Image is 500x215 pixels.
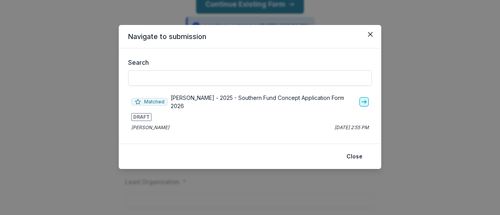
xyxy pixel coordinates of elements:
button: Close [364,28,377,41]
p: [PERSON_NAME] - 2025 - Southern Fund Concept Application Form 2026 [171,94,356,110]
a: go-to [359,97,369,107]
span: DRAFT [131,113,152,121]
label: Search [128,58,367,67]
button: Close [342,150,367,163]
p: [DATE] 2:55 PM [334,124,369,131]
header: Navigate to submission [119,25,381,48]
p: [PERSON_NAME] [131,124,169,131]
span: Matched [131,98,168,106]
